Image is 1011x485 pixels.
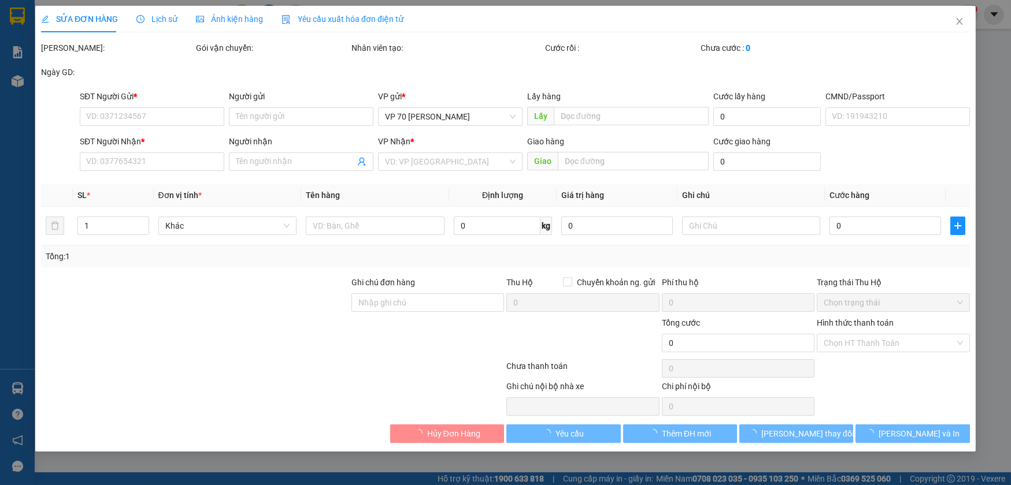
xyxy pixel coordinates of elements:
span: clock-circle [136,15,145,23]
label: Cước giao hàng [713,137,771,146]
div: Nhân viên tạo: [351,42,543,54]
span: picture [196,15,204,23]
div: Ghi chú nội bộ nhà xe [506,380,659,397]
span: user-add [357,157,366,166]
label: Hình thức thanh toán [817,318,894,327]
span: Hủy Đơn Hàng [427,427,480,440]
input: Cước giao hàng [713,152,820,171]
button: plus [951,217,965,235]
span: Chọn trạng thái [824,294,962,311]
span: close [955,17,964,26]
span: Giao hàng [527,137,564,146]
span: Yêu cầu [556,427,584,440]
span: Khác [165,217,290,234]
input: Ghi Chú [682,217,821,235]
span: loading [749,429,761,437]
button: Yêu cầu [507,424,621,443]
span: Định lượng [482,191,523,200]
span: [PERSON_NAME] thay đổi [761,427,854,440]
button: [PERSON_NAME] và In [856,424,969,443]
input: VD: Bàn, Ghế [306,217,445,235]
div: Chưa cước : [701,42,853,54]
span: loading [649,429,662,437]
span: Lấy hàng [527,92,561,101]
span: Lịch sử [136,14,177,24]
span: Tên hàng [306,191,340,200]
span: VP 70 Nguyễn Hoàng [385,108,516,125]
span: SL [77,191,87,200]
span: Yêu cầu xuất hóa đơn điện tử [282,14,403,24]
div: Chi phí nội bộ [662,380,814,397]
button: Thêm ĐH mới [623,424,737,443]
button: Close [943,6,976,38]
div: Trạng thái Thu Hộ [817,276,969,289]
div: Tổng: 1 [46,250,390,263]
span: loading [414,429,427,437]
span: edit [41,15,49,23]
button: Hủy Đơn Hàng [390,424,504,443]
div: Cước rồi : [546,42,698,54]
span: Lấy [527,107,554,125]
span: plus [951,221,965,230]
input: Dọc đường [558,152,709,170]
div: [PERSON_NAME]: [41,42,194,54]
label: Ghi chú đơn hàng [351,278,415,287]
button: [PERSON_NAME] thay đổi [739,424,853,443]
span: Cước hàng [829,191,869,200]
div: Chưa thanh toán [506,360,661,380]
span: Thu Hộ [506,278,533,287]
th: Ghi chú [677,184,825,207]
div: CMND/Passport [825,90,970,103]
input: Dọc đường [554,107,709,125]
img: icon [282,15,291,24]
span: SỬA ĐƠN HÀNG [41,14,118,24]
span: VP Nhận [378,137,410,146]
span: Thêm ĐH mới [662,427,711,440]
div: Người gửi [229,90,373,103]
div: Ngày GD: [41,66,194,79]
div: SĐT Người Nhận [80,135,224,148]
span: Chuyển khoản ng. gửi [572,276,660,289]
div: SĐT Người Gửi [80,90,224,103]
div: VP gửi [378,90,523,103]
div: Phí thu hộ [662,276,814,293]
div: Người nhận [229,135,373,148]
span: Đơn vị tính [158,191,202,200]
span: kg [540,217,552,235]
span: [PERSON_NAME] và In [879,427,960,440]
button: delete [46,217,64,235]
span: Giao [527,152,558,170]
span: Giá trị hàng [561,191,604,200]
b: 0 [746,43,750,53]
div: Gói vận chuyển: [197,42,349,54]
input: Ghi chú đơn hàng [351,293,504,312]
span: loading [866,429,879,437]
input: Cước lấy hàng [713,107,820,126]
span: Tổng cước [662,318,700,327]
span: Ảnh kiện hàng [196,14,263,24]
label: Cước lấy hàng [713,92,765,101]
span: loading [543,429,556,437]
